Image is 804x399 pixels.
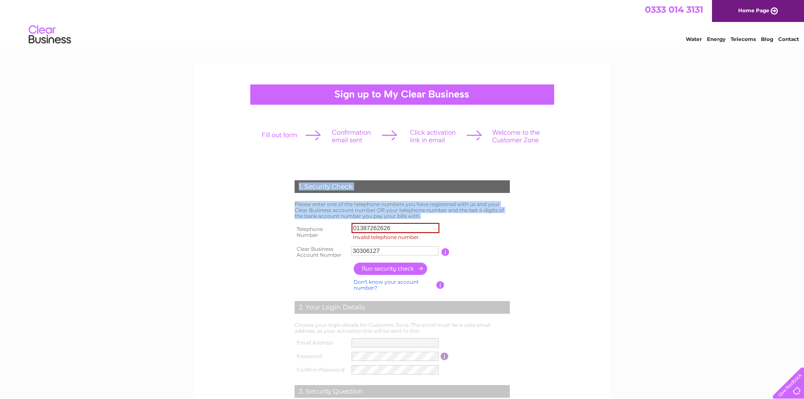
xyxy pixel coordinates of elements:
a: Blog [761,36,773,42]
div: 1. Security Check [295,180,510,193]
input: Information [441,248,449,256]
a: Telecoms [731,36,756,42]
img: logo.png [28,22,71,48]
a: 0333 014 3131 [645,4,703,15]
div: 2. Your Login Details [295,301,510,314]
a: Water [686,36,702,42]
a: Don't know your account number? [354,279,419,291]
div: Clear Business is a trading name of Verastar Limited (registered in [GEOGRAPHIC_DATA] No. 3667643... [203,5,602,41]
input: Information [441,353,449,360]
th: Telephone Number [292,221,349,244]
input: Information [436,281,444,289]
div: 3. Security Question [295,385,510,398]
td: Please enter one of the telephone numbers you have registered with us and your Clear Business acc... [292,199,512,221]
label: Invalid telephone number. [352,233,442,242]
th: Password [292,350,350,363]
td: Choose your login details for Customer Zone. The email must be a valid email address, as your act... [292,320,512,336]
a: Energy [707,36,725,42]
th: Confirm Password [292,363,350,377]
a: Contact [778,36,799,42]
th: Clear Business Account Number [292,244,349,261]
th: Email Address [292,336,350,350]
